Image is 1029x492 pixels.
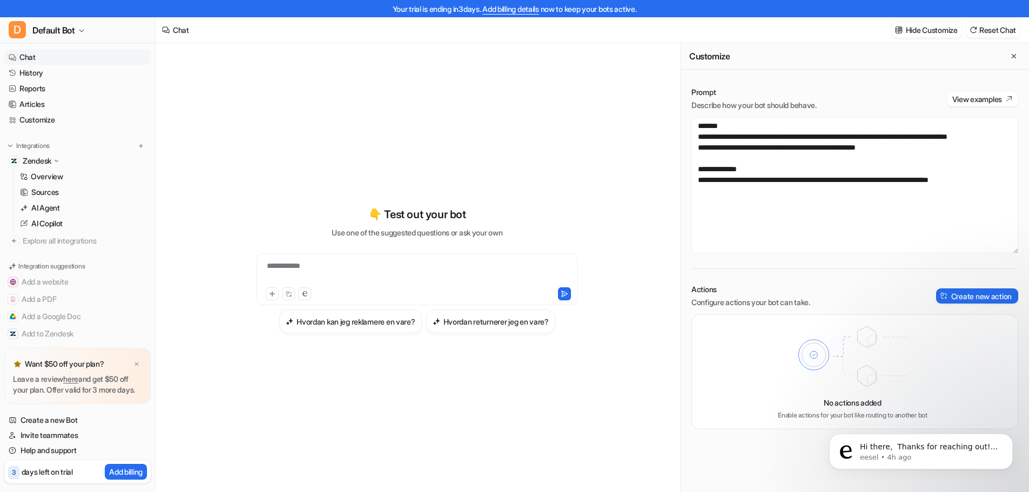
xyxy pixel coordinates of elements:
[895,26,903,34] img: customize
[940,292,948,300] img: create-action-icon.svg
[4,97,151,112] a: Articles
[4,413,151,428] a: Create a new Bot
[426,309,555,333] button: Hvordan returnerer jeg en vare?Hvordan returnerer jeg en vare?
[691,100,817,111] p: Describe how your bot should behave.
[9,21,26,38] span: D
[279,309,421,333] button: Hvordan kan jeg reklamere en vare?Hvordan kan jeg reklamere en vare?
[482,4,539,14] a: Add billing details
[368,206,466,223] p: 👇 Test out your bot
[4,325,151,342] button: Add to ZendeskAdd to Zendesk
[824,397,882,408] p: No actions added
[689,51,730,62] h2: Customize
[691,87,817,98] p: Prompt
[332,227,502,238] p: Use one of the suggested questions or ask your own
[813,411,1029,487] iframe: Intercom notifications message
[4,140,53,151] button: Integrations
[970,26,977,34] img: reset
[22,466,73,477] p: days left on trial
[133,361,140,368] img: x
[31,187,59,198] p: Sources
[4,443,151,458] a: Help and support
[137,142,145,150] img: menu_add.svg
[966,22,1020,38] button: Reset Chat
[13,374,142,395] p: Leave a review and get $50 off your plan. Offer valid for 3 more days.
[16,141,50,150] p: Integrations
[4,233,151,248] a: Explore all integrations
[4,273,151,291] button: Add a websiteAdd a website
[778,410,927,420] p: Enable actions for your bot like routing to another bot
[691,284,810,295] p: Actions
[297,316,415,327] h3: Hvordan kan jeg reklamere en vare?
[32,23,75,38] span: Default Bot
[4,112,151,127] a: Customize
[6,142,14,150] img: expand menu
[13,360,22,368] img: star
[23,156,51,166] p: Zendesk
[109,466,143,477] p: Add billing
[23,232,146,250] span: Explore all integrations
[691,297,810,308] p: Configure actions your bot can take.
[286,318,293,326] img: Hvordan kan jeg reklamere en vare?
[12,468,16,477] p: 3
[4,50,151,65] a: Chat
[4,308,151,325] button: Add a Google DocAdd a Google Doc
[105,464,147,480] button: Add billing
[31,203,60,213] p: AI Agent
[16,185,151,200] a: Sources
[443,316,549,327] h3: Hvordan returnerer jeg en vare?
[16,216,151,231] a: AI Copilot
[1007,50,1020,63] button: Close flyout
[16,169,151,184] a: Overview
[4,428,151,443] a: Invite teammates
[11,158,17,164] img: Zendesk
[947,91,1018,106] button: View examples
[31,171,63,182] p: Overview
[173,24,189,36] div: Chat
[31,218,63,229] p: AI Copilot
[4,81,151,96] a: Reports
[25,359,104,369] p: Want $50 off your plan?
[936,288,1018,304] button: Create new action
[10,331,16,337] img: Add to Zendesk
[63,374,78,383] a: here
[10,296,16,302] img: Add a PDF
[9,235,19,246] img: explore all integrations
[18,261,85,271] p: Integration suggestions
[16,200,151,215] a: AI Agent
[892,22,962,38] button: Hide Customize
[433,318,440,326] img: Hvordan returnerer jeg en vare?
[906,24,958,36] p: Hide Customize
[10,279,16,285] img: Add a website
[4,65,151,80] a: History
[10,313,16,320] img: Add a Google Doc
[4,291,151,308] button: Add a PDFAdd a PDF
